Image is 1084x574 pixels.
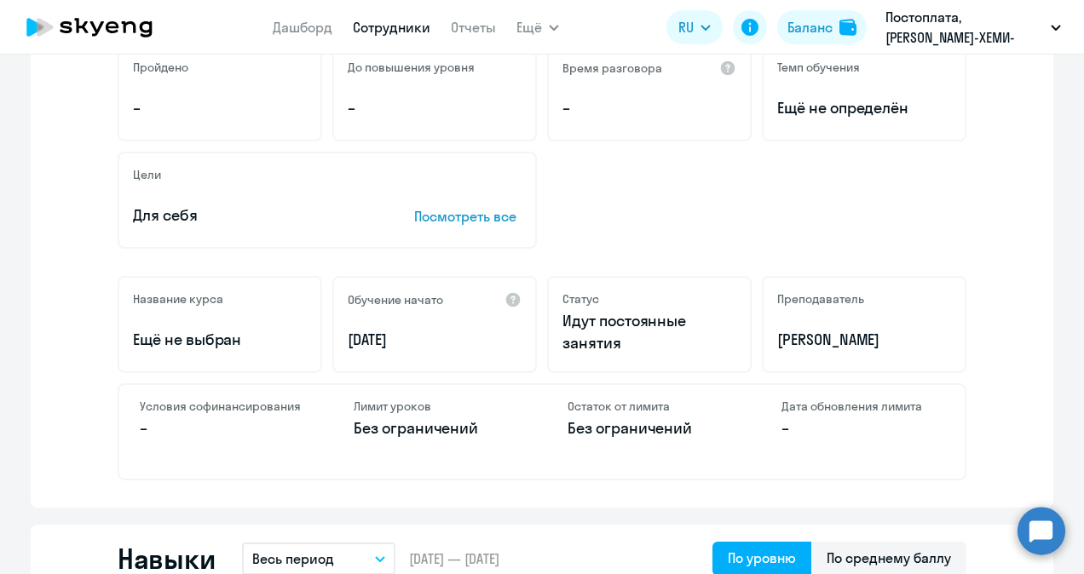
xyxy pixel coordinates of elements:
[348,60,475,75] h5: До повышения уровня
[678,17,694,37] span: RU
[666,10,723,44] button: RU
[133,204,361,227] p: Для себя
[516,17,542,37] span: Ещё
[568,417,730,439] p: Без ограничений
[354,399,516,414] h4: Лимит уроков
[409,549,499,568] span: [DATE] — [DATE]
[839,19,856,36] img: balance
[777,291,864,307] h5: Преподаватель
[133,97,307,119] p: –
[133,167,161,182] h5: Цели
[348,292,443,307] h5: Обучение начато
[777,329,951,351] p: [PERSON_NAME]
[885,7,1044,48] p: Постоплата, [PERSON_NAME]-ХЕМИ-РУС-2, ООО
[273,19,332,36] a: Дашборд
[877,7,1070,48] button: Постоплата, [PERSON_NAME]-ХЕМИ-РУС-2, ООО
[140,399,303,414] h4: Условия софинансирования
[133,329,307,351] p: Ещё не выбран
[451,19,496,36] a: Отчеты
[781,399,944,414] h4: Дата обновления лимита
[353,19,430,36] a: Сотрудники
[140,417,303,439] p: –
[562,60,662,76] h5: Время разговора
[568,399,730,414] h4: Остаток от лимита
[562,291,599,307] h5: Статус
[777,60,860,75] h5: Темп обучения
[562,310,736,354] p: Идут постоянные занятия
[562,97,736,119] p: –
[133,60,188,75] h5: Пройдено
[354,417,516,439] p: Без ограничений
[777,10,867,44] button: Балансbalance
[781,417,944,439] p: –
[777,97,951,119] span: Ещё не определён
[133,291,223,307] h5: Название курса
[252,548,334,569] p: Весь период
[516,10,559,44] button: Ещё
[728,548,796,568] div: По уровню
[414,206,522,227] p: Посмотреть все
[827,548,951,568] div: По среднему баллу
[348,329,522,351] p: [DATE]
[787,17,833,37] div: Баланс
[348,97,522,119] p: –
